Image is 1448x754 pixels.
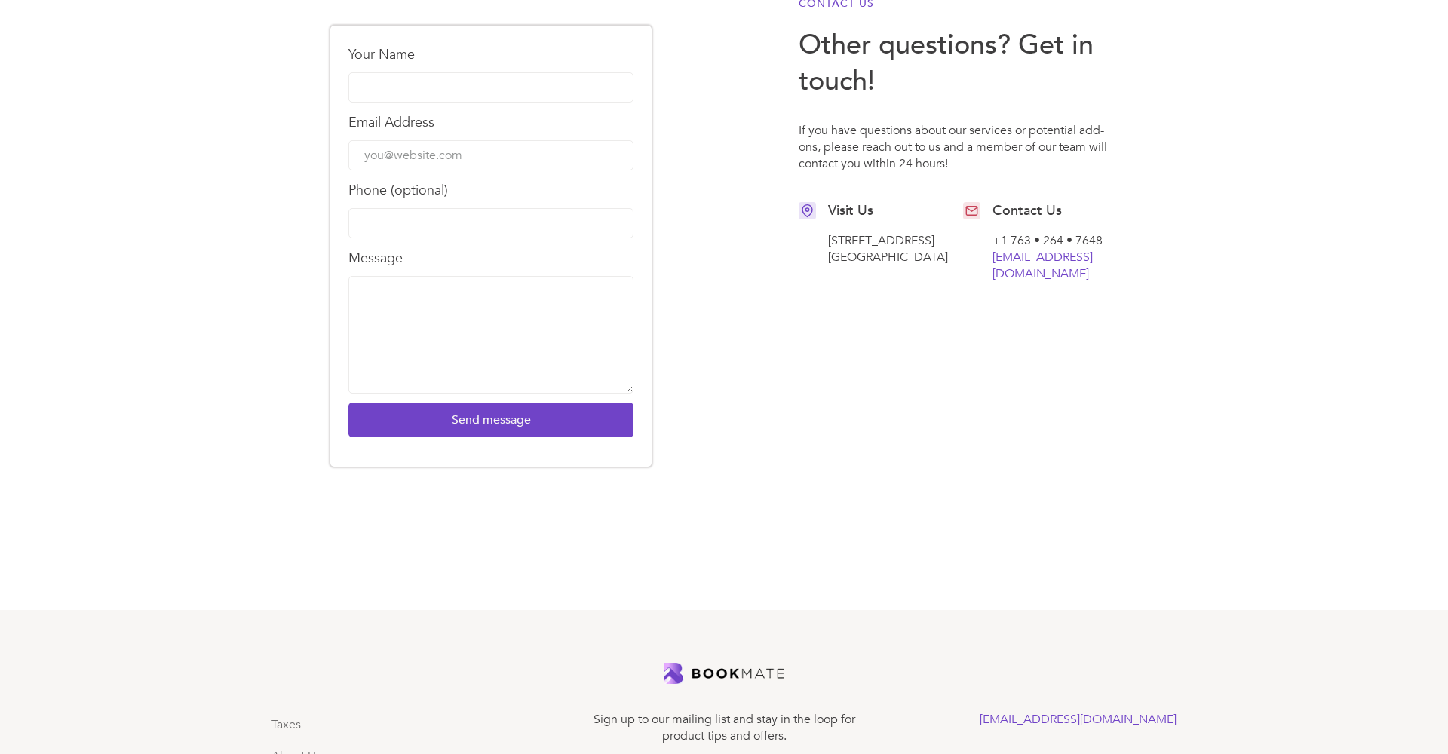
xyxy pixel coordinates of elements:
div: [STREET_ADDRESS] [GEOGRAPHIC_DATA] [828,232,951,265]
label: Phone (optional) [348,179,633,202]
div: Sign up to our mailing list and stay in the loop for product tips and offers. [579,711,869,744]
div: +1 763 • 264 • 7648 [992,232,1115,282]
label: Message [348,247,633,270]
a: [EMAIL_ADDRESS][DOMAIN_NAME] [992,249,1093,282]
label: Your Name [348,44,633,66]
input: you@website.com [348,140,633,170]
div: If you have questions about our services or potential add-ons, please reach out to us and a membe... [799,122,1115,202]
a: Taxes [271,716,301,733]
form: Email Form 6 [348,44,633,437]
h3: Other questions? Get in touch! [799,27,1115,100]
label: Email Address [348,112,633,134]
h1: Contact Us [992,202,1115,220]
a: [EMAIL_ADDRESS][DOMAIN_NAME] [980,711,1176,728]
h1: Visit Us [828,202,951,220]
input: Send message [348,403,633,437]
